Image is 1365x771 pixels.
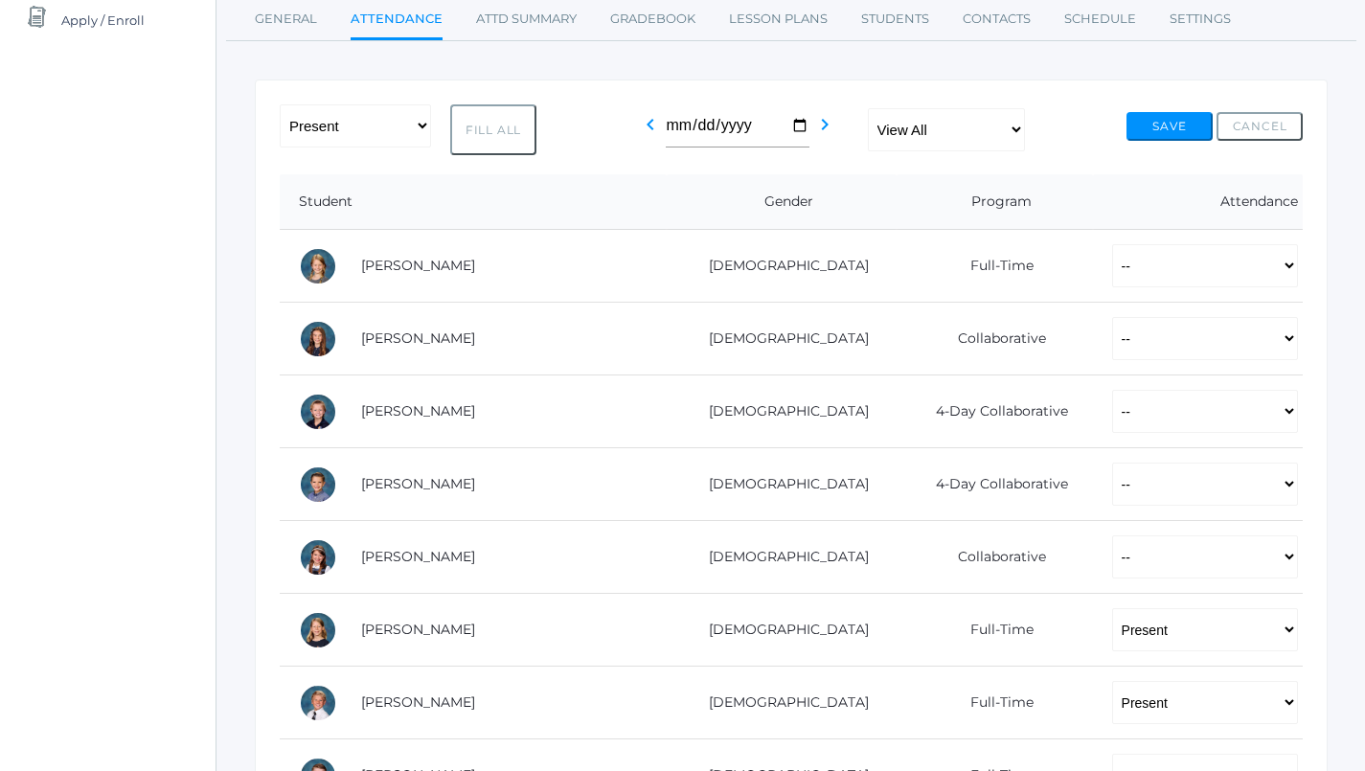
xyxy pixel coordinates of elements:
[450,104,536,155] button: Fill All
[639,113,662,136] i: chevron_left
[897,521,1092,594] td: Collaborative
[61,1,145,39] span: Apply / Enroll
[897,174,1092,230] th: Program
[299,247,337,285] div: Amelia Adams
[667,303,898,375] td: [DEMOGRAPHIC_DATA]
[299,684,337,722] div: Ian Doyle
[299,611,337,649] div: Haelyn Bradley
[299,538,337,577] div: Brynn Boyer
[361,257,475,274] a: [PERSON_NAME]
[897,448,1092,521] td: 4-Day Collaborative
[361,621,475,638] a: [PERSON_NAME]
[667,667,898,739] td: [DEMOGRAPHIC_DATA]
[299,320,337,358] div: Claire Arnold
[897,594,1092,667] td: Full-Time
[897,375,1092,448] td: 4-Day Collaborative
[667,594,898,667] td: [DEMOGRAPHIC_DATA]
[1217,112,1303,141] button: Cancel
[1126,112,1213,141] button: Save
[667,375,898,448] td: [DEMOGRAPHIC_DATA]
[361,475,475,492] a: [PERSON_NAME]
[639,122,662,140] a: chevron_left
[813,122,836,140] a: chevron_right
[667,521,898,594] td: [DEMOGRAPHIC_DATA]
[361,402,475,420] a: [PERSON_NAME]
[897,230,1092,303] td: Full-Time
[361,329,475,347] a: [PERSON_NAME]
[813,113,836,136] i: chevron_right
[667,230,898,303] td: [DEMOGRAPHIC_DATA]
[1093,174,1303,230] th: Attendance
[361,548,475,565] a: [PERSON_NAME]
[361,693,475,711] a: [PERSON_NAME]
[897,303,1092,375] td: Collaborative
[667,174,898,230] th: Gender
[280,174,667,230] th: Student
[299,393,337,431] div: Levi Beaty
[299,465,337,504] div: James Bernardi
[897,667,1092,739] td: Full-Time
[667,448,898,521] td: [DEMOGRAPHIC_DATA]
